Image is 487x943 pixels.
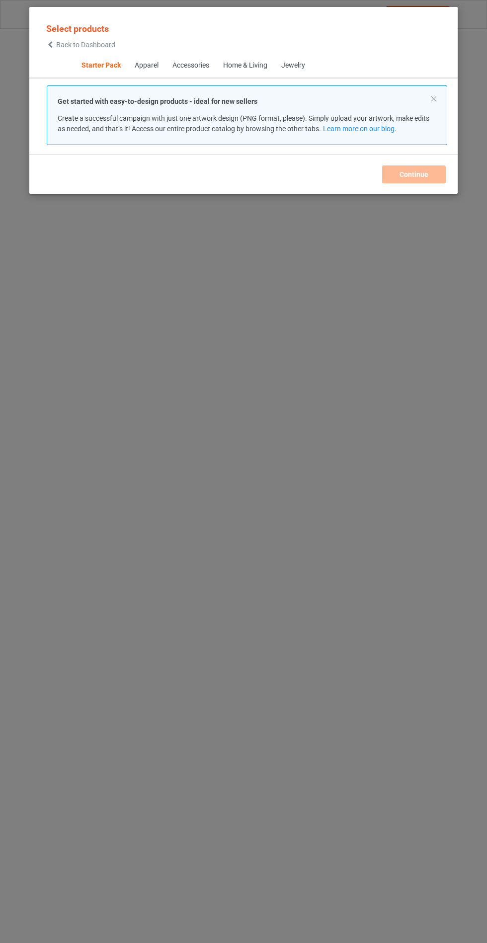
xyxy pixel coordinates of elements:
[281,61,305,71] div: Jewelry
[323,125,396,133] a: Learn more on our blog.
[56,41,115,49] span: Back to Dashboard
[58,114,429,133] span: Create a successful campaign with just one artwork design (PNG format, please). Simply upload you...
[58,97,257,105] strong: Get started with easy-to-design products - ideal for new sellers
[46,23,109,34] span: Select products
[172,61,209,71] div: Accessories
[134,61,158,71] div: Apparel
[223,61,267,71] div: Home & Living
[74,54,127,78] span: Starter Pack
